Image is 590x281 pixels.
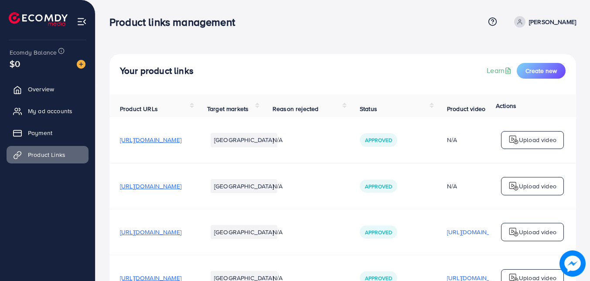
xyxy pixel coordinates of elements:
[529,17,576,27] p: [PERSON_NAME]
[447,227,508,237] p: [URL][DOMAIN_NAME]
[7,102,89,120] a: My ad accounts
[365,183,392,190] span: Approved
[447,104,485,113] span: Product video
[10,48,57,57] span: Ecomdy Balance
[7,80,89,98] a: Overview
[365,229,392,236] span: Approved
[559,250,586,277] img: image
[211,133,277,147] li: [GEOGRAPHIC_DATA]
[7,146,89,163] a: Product Links
[519,227,556,237] p: Upload video
[447,182,508,191] div: N/A
[508,227,519,237] img: logo
[120,66,194,76] h4: Your product links
[7,124,89,142] a: Payment
[273,228,283,236] span: N/A
[120,104,158,113] span: Product URLs
[211,225,277,239] li: [GEOGRAPHIC_DATA]
[273,182,283,191] span: N/A
[508,135,519,145] img: logo
[28,128,52,137] span: Payment
[496,101,516,110] span: Actions
[28,150,65,159] span: Product Links
[28,107,72,115] span: My ad accounts
[120,228,181,236] span: [URL][DOMAIN_NAME]
[120,135,181,144] span: [URL][DOMAIN_NAME]
[517,63,566,79] button: Create new
[211,179,277,193] li: [GEOGRAPHIC_DATA]
[273,104,318,113] span: Reason rejected
[508,181,519,191] img: logo
[207,104,249,113] span: Target markets
[9,12,68,26] img: logo
[519,181,556,191] p: Upload video
[77,60,85,69] img: image
[447,135,508,144] div: N/A
[487,66,513,76] a: Learn
[360,104,377,113] span: Status
[120,182,181,191] span: [URL][DOMAIN_NAME]
[28,85,54,94] span: Overview
[10,57,20,70] span: $0
[365,136,392,144] span: Approved
[77,17,87,27] img: menu
[511,16,576,28] a: [PERSON_NAME]
[525,66,557,75] span: Create new
[519,135,556,145] p: Upload video
[273,135,283,144] span: N/A
[109,16,242,28] h3: Product links management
